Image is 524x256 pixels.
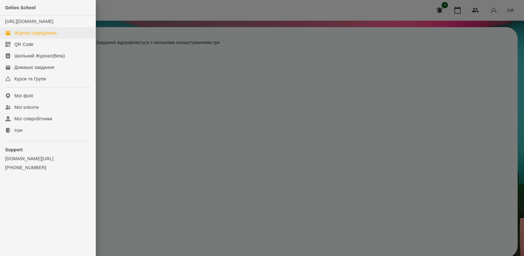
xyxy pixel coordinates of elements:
div: Шкільний Журнал(Beta) [14,53,65,59]
p: Support [5,147,90,153]
span: Gelios School [5,5,36,10]
div: Курси та Групи [14,76,46,82]
div: Мої філії [14,93,33,99]
div: Журнал відвідувань [14,30,57,36]
a: [DOMAIN_NAME][URL] [5,155,90,162]
a: [PHONE_NUMBER] [5,164,90,171]
a: [URL][DOMAIN_NAME] [5,19,53,24]
div: Ігри [14,127,22,133]
div: Мої клієнти [14,104,39,110]
div: Домашні завдання [14,64,54,71]
div: QR Code [14,41,34,48]
div: Мої співробітники [14,116,52,122]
